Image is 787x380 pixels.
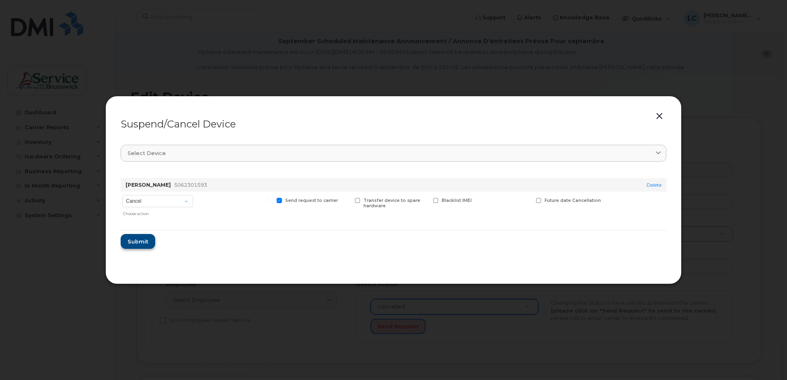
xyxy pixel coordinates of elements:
[345,198,349,202] input: Transfer device to spare hardware
[285,198,338,203] span: Send request to carrier
[647,182,661,188] a: Delete
[121,234,155,249] button: Submit
[121,119,666,129] div: Suspend/Cancel Device
[128,149,166,157] span: Select device
[126,182,171,188] strong: [PERSON_NAME]
[526,198,530,202] input: Future date Cancellation
[267,198,271,202] input: Send request to carrier
[123,208,193,217] div: Choose action
[121,145,666,162] a: Select device
[545,198,601,203] span: Future date Cancellation
[423,198,427,202] input: Blacklist IMEI
[128,238,148,246] span: Submit
[174,182,207,188] span: 5062301593
[442,198,472,203] span: Blacklist IMEI
[363,198,420,209] span: Transfer device to spare hardware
